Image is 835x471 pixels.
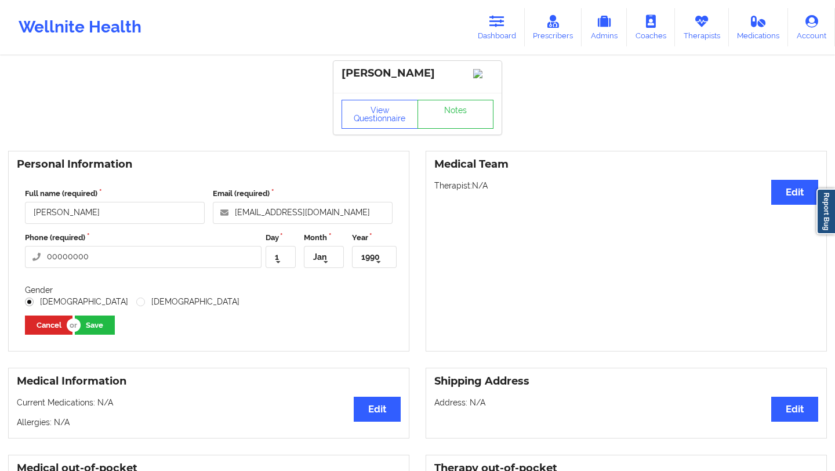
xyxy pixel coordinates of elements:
label: Year [352,232,397,244]
div: 1990 [361,253,380,261]
label: Day [266,232,296,244]
button: Save [75,316,115,335]
div: [PERSON_NAME] [342,67,493,80]
input: Phone number [25,246,262,268]
label: Email (required) [213,188,393,200]
button: Edit [771,397,818,422]
h3: Shipping Address [434,375,818,388]
p: Allergies: N/A [17,416,401,428]
h3: Medical Team [434,158,818,171]
h3: Medical Information [17,375,401,388]
label: Phone (required) [25,232,262,244]
a: Notes [418,100,494,129]
div: Jan [313,253,326,261]
button: Edit [354,397,401,422]
input: Full name [25,202,205,224]
a: Account [788,8,835,46]
button: Edit [771,180,818,205]
button: View Questionnaire [342,100,418,129]
label: Gender [25,285,53,295]
a: Prescribers [525,8,582,46]
a: Report Bug [816,189,835,234]
p: Current Medications: N/A [17,397,401,408]
a: Therapists [675,8,729,46]
p: Address: N/A [434,397,818,408]
p: Therapist: N/A [434,180,818,191]
input: Email address [213,202,393,224]
label: [DEMOGRAPHIC_DATA] [25,297,128,307]
a: Medications [729,8,789,46]
a: Coaches [627,8,675,46]
img: Image%2Fplaceholer-image.png [473,69,493,78]
label: Full name (required) [25,188,205,200]
button: Cancel [25,316,72,335]
a: Dashboard [469,8,525,46]
a: Admins [582,8,627,46]
h3: Personal Information [17,158,401,171]
label: [DEMOGRAPHIC_DATA] [136,297,239,307]
label: Month [304,232,343,244]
